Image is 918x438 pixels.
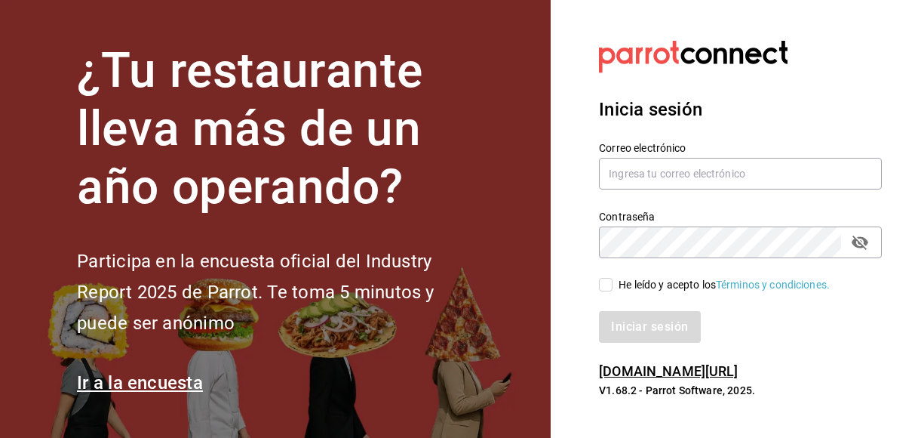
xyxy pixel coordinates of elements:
p: V1.68.2 - Parrot Software, 2025. [599,383,882,398]
button: passwordField [847,230,873,255]
a: Términos y condiciones. [716,279,830,291]
a: Ir a la encuesta [77,372,203,393]
input: Ingresa tu correo electrónico [599,158,882,190]
h1: ¿Tu restaurante lleva más de un año operando? [77,42,484,216]
div: He leído y acepto los [619,277,830,293]
a: [DOMAIN_NAME][URL] [599,363,738,379]
label: Contraseña [599,211,882,222]
h3: Inicia sesión [599,96,882,123]
h2: Participa en la encuesta oficial del Industry Report 2025 de Parrot. Te toma 5 minutos y puede se... [77,246,484,338]
label: Correo electrónico [599,143,882,153]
